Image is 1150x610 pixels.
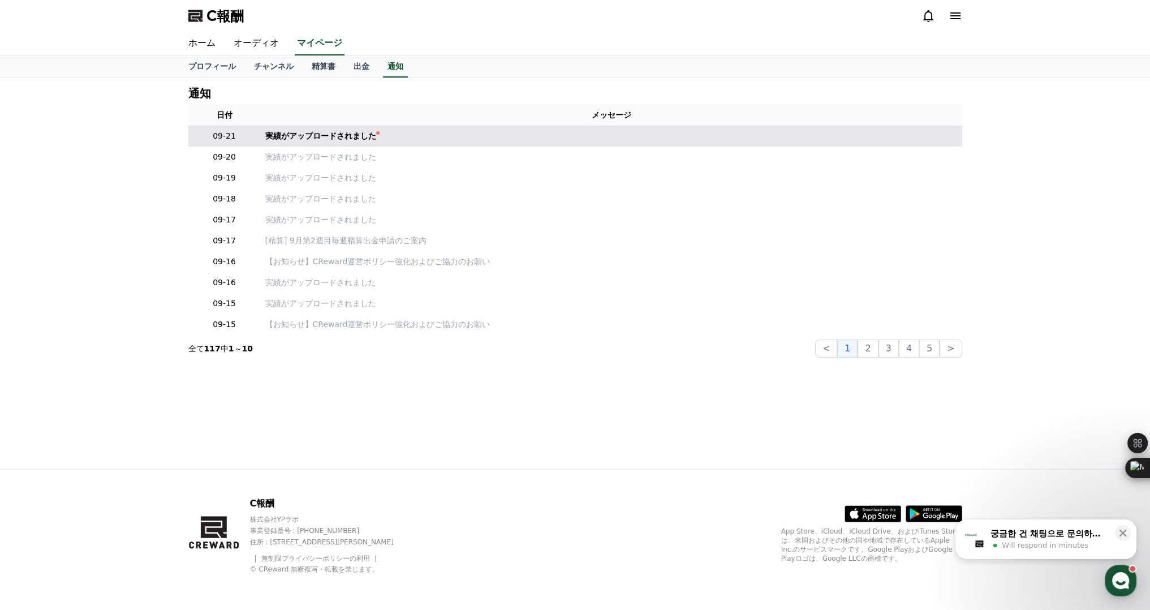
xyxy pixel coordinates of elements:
[387,62,403,71] font: 通知
[265,278,376,287] font: 実績がアップロードされました
[312,62,335,71] font: 精算書
[225,32,288,55] a: オーディオ
[179,56,245,78] a: プロフィール
[383,56,408,78] a: 通知
[249,527,359,535] font: 事業登録番号 : [PHONE_NUMBER]
[845,343,850,354] font: 1
[3,359,75,387] a: Home
[265,194,376,203] font: 実績がアップロードされました
[265,256,958,268] a: 【お知らせ】CReward運営ポリシー強化およびご協力のお願い
[927,343,932,354] font: 5
[213,131,236,140] font: 09-21
[837,340,858,358] button: 1
[265,215,376,224] font: 実績がアップロードされました
[350,555,378,562] a: の利用
[265,277,958,289] a: 実績がアップロードされました
[249,565,379,573] font: © CReward 無断複写・転載を禁じます。
[75,359,146,387] a: Messages
[947,343,954,354] font: >
[344,56,378,78] a: 出金
[213,299,236,308] font: 09-15
[254,62,294,71] font: チャンネル
[265,319,958,330] a: 【お知らせ】CReward運営ポリシー強化およびご協力のお願い
[265,193,958,205] a: 実績がアップロードされました
[261,555,350,562] a: 無制限プライバシーポリシー
[265,257,490,266] font: 【お知らせ】CReward運営ポリシー強化およびご協力のお願い
[265,151,958,163] a: 実績がアップロードされました
[940,340,962,358] button: >
[265,131,376,140] font: 実績がアップロードされました
[213,194,236,203] font: 09-18
[206,8,244,24] font: C報酬
[29,376,49,385] span: Home
[188,37,216,48] font: ホーム
[350,555,370,562] font: の利用
[213,152,236,161] font: 09-20
[265,214,958,226] a: 実績がアップロードされました
[906,343,912,354] font: 4
[822,343,830,354] font: <
[265,130,958,142] a: 実績がアップロードされました
[188,62,236,71] font: プロフィール
[858,340,878,358] button: 2
[865,343,871,354] font: 2
[265,236,427,245] font: [精算] 9月第2週目毎週精算出金申請のご案内
[146,359,217,387] a: Settings
[265,173,376,182] font: 実績がアップロードされました
[234,37,279,48] font: オーディオ
[242,344,252,353] font: 10
[265,298,958,310] a: 実績がアップロードされました
[221,344,229,353] font: 中
[213,278,236,287] font: 09-16
[265,152,376,161] font: 実績がアップロードされました
[188,87,211,100] font: 通知
[188,7,244,25] a: C報酬
[179,32,225,55] a: ホーム
[297,37,342,48] font: マイページ
[781,527,959,562] font: App Store、iCloud、iCloud Drive、およびiTunes Storeは、米国およびその他の国や地域で存在しているApple Inc.のサービスマークです。Google Pl...
[188,344,204,353] font: 全て
[265,172,958,184] a: 実績がアップロードされました
[899,340,919,358] button: 4
[295,32,344,55] a: マイページ
[213,320,236,329] font: 09-15
[815,340,837,358] button: <
[354,62,369,71] font: 出金
[249,498,274,509] font: C報酬
[94,376,127,385] span: Messages
[229,344,234,353] font: 1
[234,344,242,353] font: ～
[245,56,303,78] a: チャンネル
[265,299,376,308] font: 実績がアップロードされました
[265,320,490,329] font: 【お知らせ】CReward運営ポリシー強化およびご協力のお願い
[249,538,393,546] font: 住所 : [STREET_ADDRESS][PERSON_NAME]
[217,110,232,119] font: 日付
[592,110,631,119] font: メッセージ
[204,344,221,353] font: 117
[213,215,236,224] font: 09-17
[213,173,236,182] font: 09-19
[213,257,236,266] font: 09-16
[167,376,195,385] span: Settings
[886,343,891,354] font: 3
[878,340,899,358] button: 3
[249,516,299,523] font: 株式会社YPラボ
[213,236,236,245] font: 09-17
[265,235,958,247] a: [精算] 9月第2週目毎週精算出金申請のご案内
[303,56,344,78] a: 精算書
[919,340,940,358] button: 5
